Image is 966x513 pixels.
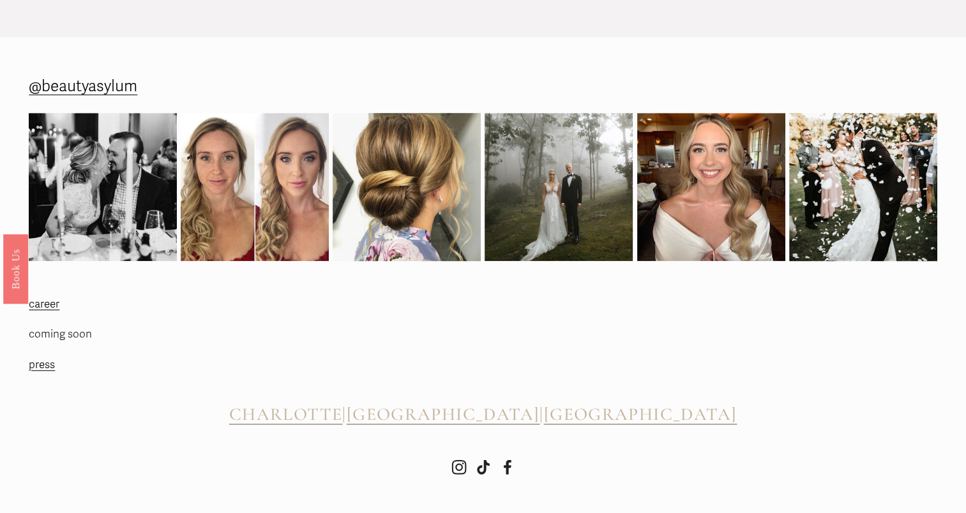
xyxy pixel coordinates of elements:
[347,403,540,425] span: [GEOGRAPHIC_DATA]
[342,403,346,425] span: |
[29,355,55,375] a: press
[229,403,342,425] span: CHARLOTTE
[333,99,481,275] img: So much pretty from this weekend! Here&rsquo;s one from @beautyasylum_charlotte #beautyasylum @up...
[29,73,137,101] a: @beautyasylum
[29,113,177,261] img: Rehearsal dinner vibes from Raleigh, NC. We added a subtle braid at the top before we created her...
[229,404,342,424] a: CHARLOTTE
[451,459,467,475] a: Instagram
[544,403,737,425] span: [GEOGRAPHIC_DATA]
[789,94,937,279] img: 2020 didn&rsquo;t stop this wedding celebration! 🎊😍🎉 @beautyasylum_atlanta #beautyasylum @bridal_...
[347,404,540,424] a: [GEOGRAPHIC_DATA]
[29,325,250,345] p: coming soon
[500,459,515,475] a: Facebook
[485,113,633,261] img: Picture perfect 💫 @beautyasylum_charlotte @apryl_naylor_makeup #beautyasylum_apryl @uptownfunkyou...
[3,234,28,304] a: Book Us
[637,113,785,261] img: Going into the wedding weekend with some bridal inspo for ya! 💫 @beautyasylum_charlotte #beautyas...
[544,404,737,424] a: [GEOGRAPHIC_DATA]
[476,459,491,475] a: TikTok
[540,403,543,425] span: |
[181,113,329,261] img: It&rsquo;s been a while since we&rsquo;ve shared a before and after! Subtle makeup &amp; romantic...
[29,295,59,315] a: career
